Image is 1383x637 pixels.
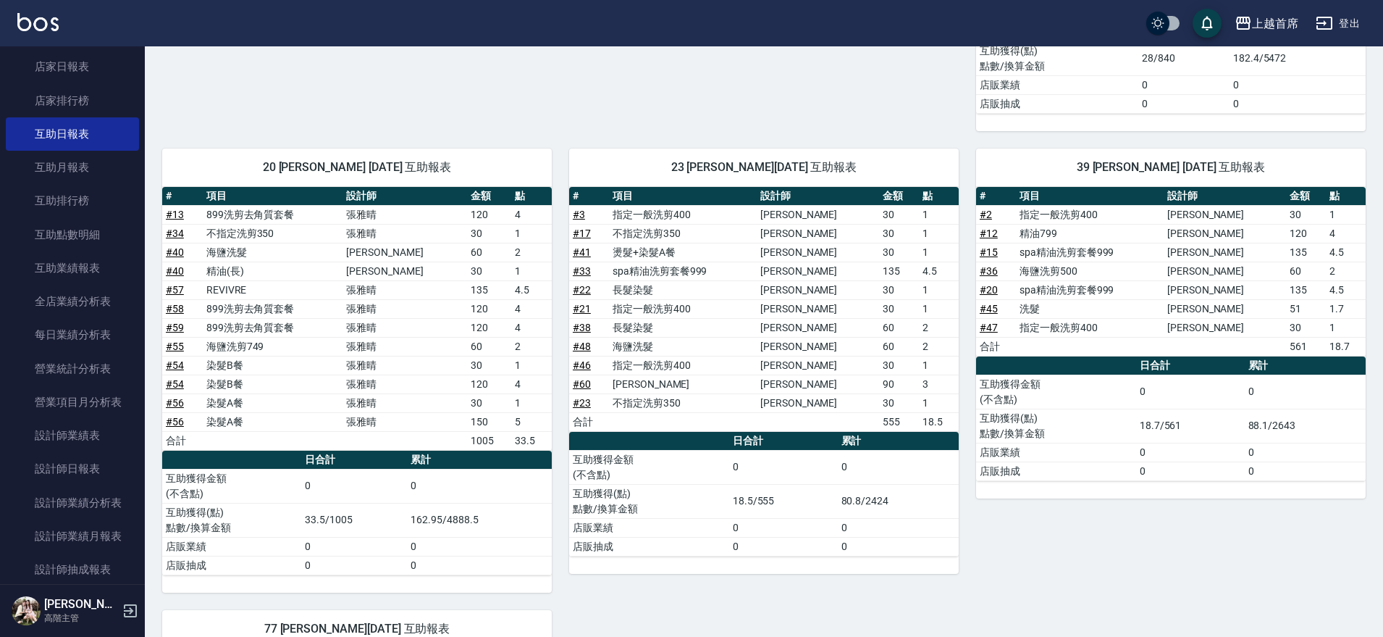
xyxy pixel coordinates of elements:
[203,299,343,318] td: 899洗剪去角質套餐
[6,218,139,251] a: 互助點數明細
[342,356,466,375] td: 張雅晴
[301,537,407,556] td: 0
[879,187,919,206] th: 金額
[203,187,343,206] th: 項目
[162,503,301,537] td: 互助獲得(點) 點數/換算金額
[838,450,959,484] td: 0
[511,375,552,394] td: 4
[980,228,998,239] a: #12
[757,318,879,337] td: [PERSON_NAME]
[919,356,959,375] td: 1
[919,187,959,206] th: 點
[569,187,959,432] table: a dense table
[6,486,139,520] a: 設計師業績分析表
[976,187,1016,206] th: #
[6,520,139,553] a: 設計師業績月報表
[879,262,919,280] td: 135
[342,243,466,262] td: [PERSON_NAME]
[342,262,466,280] td: [PERSON_NAME]
[980,303,998,315] a: #45
[166,416,184,428] a: #56
[1138,75,1229,94] td: 0
[1016,318,1164,337] td: 指定一般洗剪400
[166,228,184,239] a: #34
[407,503,552,537] td: 162.95/4888.5
[729,518,838,537] td: 0
[162,537,301,556] td: 店販業績
[511,356,552,375] td: 1
[1164,262,1286,280] td: [PERSON_NAME]
[1326,280,1366,299] td: 4.5
[1016,262,1164,280] td: 海鹽洗剪500
[1136,375,1245,409] td: 0
[573,228,591,239] a: #17
[1245,462,1366,480] td: 0
[203,356,343,375] td: 染髮B餐
[1136,357,1245,375] th: 日合計
[1138,94,1229,113] td: 0
[407,556,552,575] td: 0
[919,262,959,280] td: 4.5
[511,299,552,318] td: 4
[609,205,757,224] td: 指定一般洗剪400
[1245,409,1366,443] td: 88.1/2643
[6,50,139,83] a: 店家日報表
[609,243,757,262] td: 燙髮+染髮A餐
[6,151,139,184] a: 互助月報表
[919,337,959,356] td: 2
[609,375,757,394] td: [PERSON_NAME]
[203,412,343,431] td: 染髮A餐
[467,356,512,375] td: 30
[1164,243,1286,262] td: [PERSON_NAME]
[569,537,729,556] td: 店販抽成
[166,322,184,333] a: #59
[407,537,552,556] td: 0
[919,299,959,318] td: 1
[342,299,466,318] td: 張雅晴
[573,246,591,258] a: #41
[467,224,512,243] td: 30
[166,303,184,315] a: #58
[729,432,838,451] th: 日合計
[569,450,729,484] td: 互助獲得金額 (不含點)
[162,431,203,450] td: 合計
[1326,187,1366,206] th: 點
[1310,10,1366,37] button: 登出
[467,394,512,412] td: 30
[467,205,512,224] td: 120
[919,412,959,431] td: 18.5
[1286,280,1326,299] td: 135
[980,284,998,296] a: #20
[757,394,879,412] td: [PERSON_NAME]
[609,280,757,299] td: 長髮染髮
[511,431,552,450] td: 33.5
[879,337,919,356] td: 60
[6,184,139,217] a: 互助排行榜
[729,450,838,484] td: 0
[757,299,879,318] td: [PERSON_NAME]
[467,262,512,280] td: 30
[6,285,139,318] a: 全店業績分析表
[757,337,879,356] td: [PERSON_NAME]
[757,224,879,243] td: [PERSON_NAME]
[1245,375,1366,409] td: 0
[976,443,1136,462] td: 店販業績
[919,280,959,299] td: 1
[44,597,118,612] h5: [PERSON_NAME]
[569,518,729,537] td: 店販業績
[919,205,959,224] td: 1
[976,75,1138,94] td: 店販業績
[342,412,466,431] td: 張雅晴
[757,356,879,375] td: [PERSON_NAME]
[511,224,552,243] td: 1
[511,337,552,356] td: 2
[342,337,466,356] td: 張雅晴
[1326,224,1366,243] td: 4
[12,596,41,625] img: Person
[573,397,591,409] a: #23
[1245,357,1366,375] th: 累計
[166,397,184,409] a: #56
[1016,243,1164,262] td: spa精油洗剪套餐999
[1016,224,1164,243] td: 精油799
[1138,41,1229,75] td: 28/840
